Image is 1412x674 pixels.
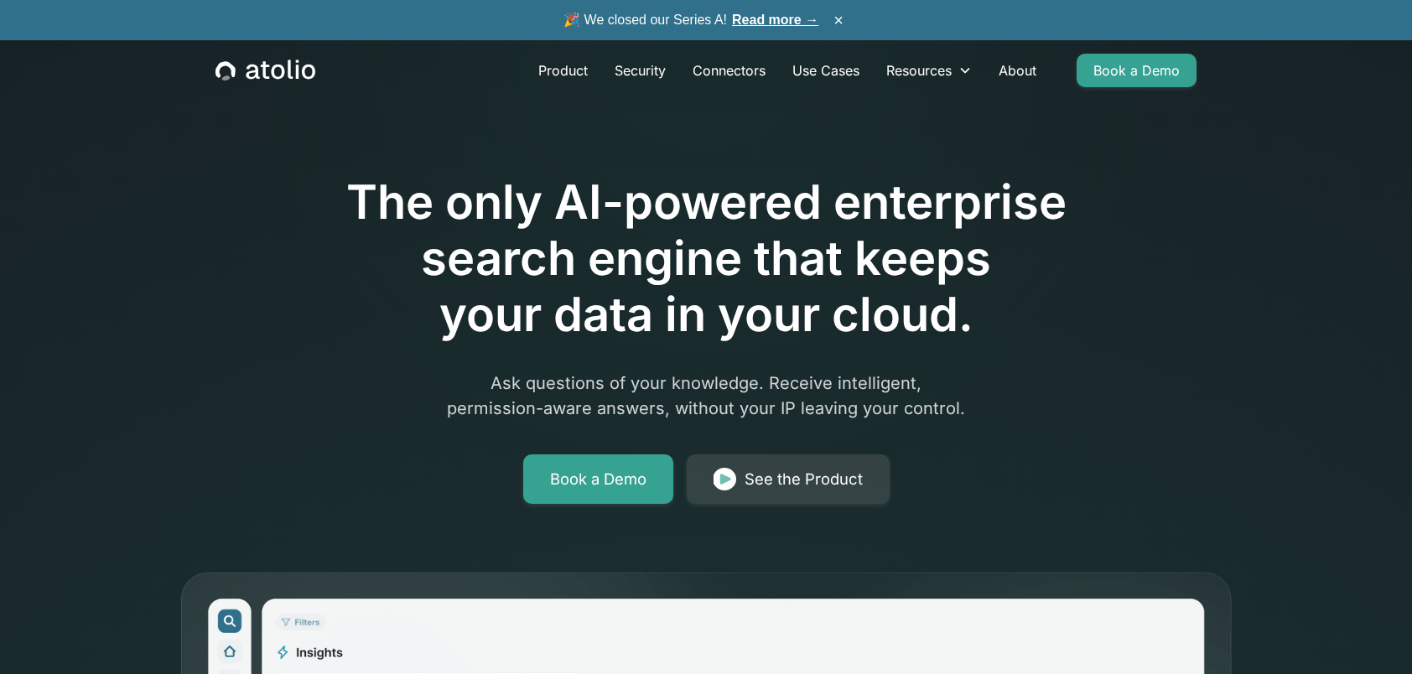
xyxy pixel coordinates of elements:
[886,60,952,80] div: Resources
[523,454,673,505] a: Book a Demo
[601,54,679,87] a: Security
[525,54,601,87] a: Product
[679,54,779,87] a: Connectors
[873,54,985,87] div: Resources
[563,10,818,30] span: 🎉 We closed our Series A!
[779,54,873,87] a: Use Cases
[828,11,849,29] button: ×
[384,371,1028,421] p: Ask questions of your knowledge. Receive intelligent, permission-aware answers, without your IP l...
[277,174,1135,344] h1: The only AI-powered enterprise search engine that keeps your data in your cloud.
[745,468,863,491] div: See the Product
[215,60,315,81] a: home
[732,13,818,27] a: Read more →
[1077,54,1197,87] a: Book a Demo
[687,454,890,505] a: See the Product
[985,54,1050,87] a: About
